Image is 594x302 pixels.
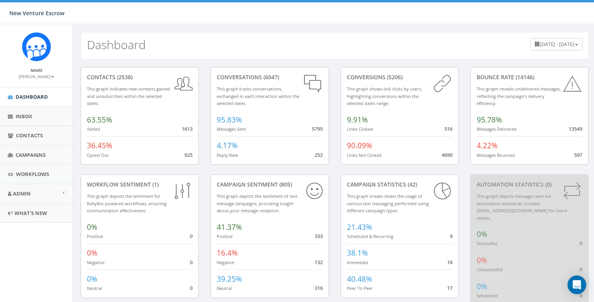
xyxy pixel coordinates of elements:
[514,73,534,81] span: (14146)
[315,151,323,158] span: 252
[217,86,299,106] small: This graph tracks conversations, exchanged in each interaction within the selected dates.
[16,113,32,120] span: Inbox
[87,193,166,213] small: This graph depicts the sentiment for RallyBot-powered workflows, ensuring communication effective...
[315,284,323,291] span: 316
[87,259,104,265] small: Negative
[217,222,242,232] span: 41.37%
[540,41,574,48] span: [DATE] - [DATE]
[347,115,368,125] span: 9.91%
[477,86,561,106] small: This graph reveals undelivered messages, reflecting the campaign's delivery efficiency.
[347,152,382,158] small: Links Not Clicked
[477,126,516,132] small: Messages Delivered
[16,171,49,178] span: Workflows
[16,151,46,158] span: Campaigns
[477,293,498,298] small: Scheduled
[87,73,193,81] div: contacts
[477,140,498,151] span: 4.22%
[19,73,54,80] a: [PERSON_NAME]
[477,181,582,188] div: Automation Statistics
[217,274,242,284] span: 39.25%
[442,151,453,158] span: 4690
[217,115,242,125] span: 95.83%
[580,266,582,273] span: 0
[347,126,373,132] small: Links Clicked
[450,233,453,240] span: 9
[347,285,373,291] small: Peer To Peer
[447,284,453,291] span: 17
[580,292,582,299] span: 0
[347,259,368,265] small: Immediate
[477,152,515,158] small: Messages Bounced
[16,93,48,100] span: Dashboard
[115,73,133,81] span: (2538)
[315,233,323,240] span: 333
[190,284,193,291] span: 0
[544,181,552,188] span: (0)
[87,285,102,291] small: Neutral
[87,38,146,51] h2: Dashboard
[477,193,567,221] small: This graph depicts messages sent via automation standards. Contact [EMAIL_ADDRESS][DOMAIN_NAME] f...
[22,32,51,61] img: Rally_Corp_Icon_1.png
[217,233,233,239] small: Positive
[217,126,246,132] small: Messages Sent
[87,86,170,106] small: This graph indicates new contacts gained and unsubscribes within the selected dates.
[315,259,323,266] span: 132
[87,274,97,284] span: 0%
[444,125,453,132] span: 516
[217,285,232,291] small: Neutral
[447,259,453,266] span: 16
[217,259,234,265] small: Negative
[87,152,109,158] small: Opted Out
[217,193,297,213] small: This graph depicts the sentiment of text message campaigns, providing insight about your message ...
[477,281,487,291] span: 0%
[190,233,193,240] span: 0
[87,140,112,151] span: 36.45%
[567,275,586,294] div: Open Intercom Messenger
[278,181,292,188] span: (805)
[385,73,403,81] span: (5206)
[574,151,582,158] span: 597
[14,210,47,217] span: What's New
[13,190,31,197] span: Admin
[217,140,238,151] span: 4.17%
[477,115,502,125] span: 95.78%
[30,68,42,73] small: Name
[87,248,97,258] span: 0%
[87,181,193,188] div: Workflow Sentiment
[347,181,453,188] div: Campaign Statistics
[406,181,417,188] span: (42)
[217,73,322,81] div: conversations
[347,140,372,151] span: 90.09%
[182,125,193,132] span: 1613
[217,181,322,188] div: Campaign Sentiment
[87,115,112,125] span: 63.55%
[347,86,422,106] small: This graph shows link clicks by users, highlighting conversions within the selected dates range.
[477,240,497,246] small: Successful
[262,73,279,81] span: (6047)
[87,233,103,239] small: Positive
[477,73,582,81] div: Bounce Rate
[16,132,43,139] span: Contacts
[312,125,323,132] span: 5795
[347,248,368,258] span: 38.1%
[477,255,487,265] span: 0%
[87,126,100,132] small: Added
[347,222,372,232] span: 21.43%
[217,248,238,258] span: 16.4%
[9,9,64,17] span: New Venture Escrow
[477,266,503,272] small: Unsuccessful
[151,181,159,188] span: (1)
[347,193,429,213] small: This graph breaks down the usage of various text messaging performed using different campaign types.
[87,222,97,232] span: 0%
[19,74,54,79] small: [PERSON_NAME]
[217,152,238,158] small: Reply Rate
[569,125,582,132] span: 13549
[580,240,582,247] span: 0
[347,233,393,239] small: Scheduled & Recurring
[347,73,453,81] div: conversions
[184,151,193,158] span: 925
[190,259,193,266] span: 0
[347,274,372,284] span: 40.48%
[477,229,487,239] span: 0%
